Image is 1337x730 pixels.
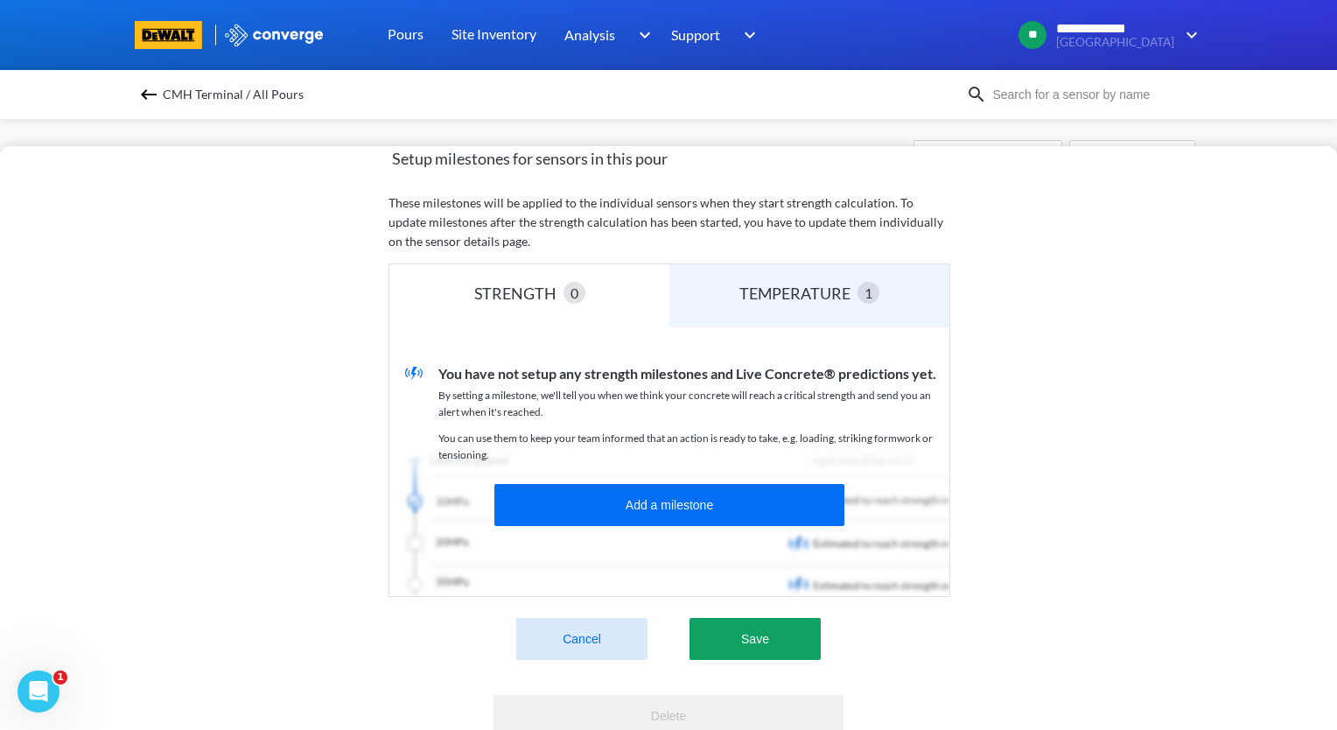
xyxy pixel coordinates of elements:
[138,84,159,105] img: backspace.svg
[1174,25,1202,46] img: downArrow.svg
[388,193,948,251] p: These milestones will be applied to the individual sensors when they start strength calculation. ...
[739,281,857,305] div: TEMPERATURE
[388,146,948,171] span: Setup milestones for sensors in this pour
[671,24,720,46] span: Support
[689,618,821,660] button: Save
[135,21,223,49] a: branding logo
[732,25,760,46] img: downArrow.svg
[135,21,202,49] img: branding logo
[438,388,949,420] p: By setting a milestone, we'll tell you when we think your concrete will reach a critical strength...
[163,82,304,107] span: CMH Terminal / All Pours
[438,365,936,382] span: You have not setup any strength milestones and Live Concrete® predictions yet.
[474,281,563,305] div: STRENGTH
[966,84,987,105] img: icon-search.svg
[223,24,325,46] img: logo_ewhite.svg
[627,25,655,46] img: downArrow.svg
[864,282,872,304] span: 1
[516,618,647,660] button: Cancel
[494,484,844,526] button: Add a milestone
[1056,36,1174,49] span: [GEOGRAPHIC_DATA]
[987,85,1199,104] input: Search for a sensor by name
[17,670,59,712] iframe: Intercom live chat
[53,670,67,684] span: 1
[564,24,615,46] span: Analysis
[570,282,578,304] span: 0
[438,431,949,463] p: You can use them to keep your team informed that an action is ready to take, e.g. loading, striki...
